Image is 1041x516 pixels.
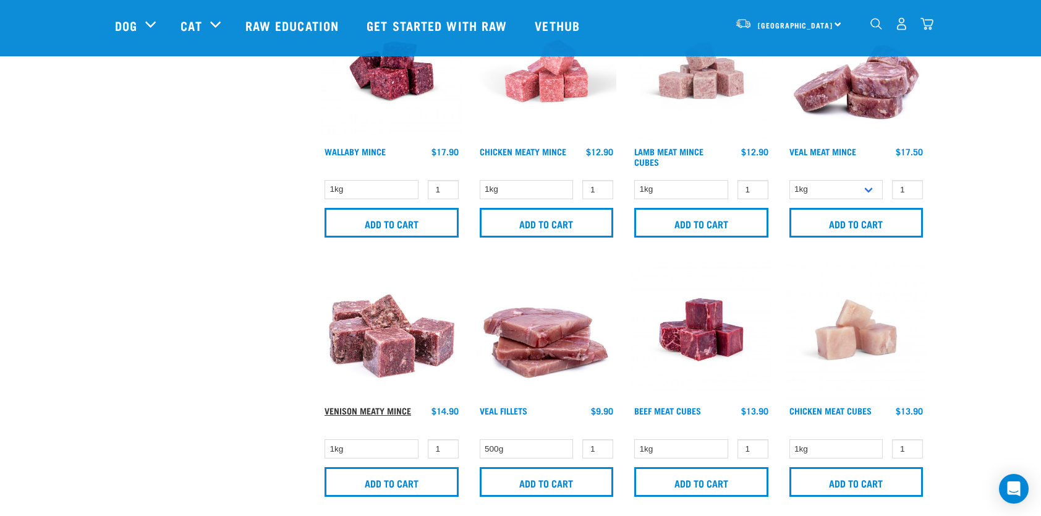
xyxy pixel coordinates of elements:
a: Vethub [522,1,595,50]
input: Add to cart [789,467,924,497]
input: 1 [582,180,613,199]
input: 1 [737,180,768,199]
div: $13.90 [896,406,923,416]
a: Beef Meat Cubes [634,408,701,413]
a: Dog [115,16,137,35]
img: 1117 Venison Meat Mince 01 [321,260,462,400]
input: 1 [892,439,923,458]
div: $12.90 [586,147,613,157]
span: [GEOGRAPHIC_DATA] [758,23,833,27]
img: user.png [895,17,908,30]
img: Stack Of Raw Veal Fillets [477,260,617,400]
img: home-icon@2x.png [920,17,933,30]
div: $9.90 [591,406,613,416]
input: Add to cart [789,208,924,238]
img: van-moving.png [735,18,752,29]
input: 1 [428,439,459,458]
a: Venison Meaty Mince [325,408,411,413]
div: $12.90 [741,147,768,157]
input: 1 [582,439,613,458]
input: Add to cart [634,467,768,497]
a: Cat [181,16,202,35]
img: Lamb Meat Mince [631,1,771,141]
a: Veal Meat Mince [789,149,856,153]
input: 1 [428,180,459,199]
img: Chicken Meaty Mince [477,1,617,141]
img: Beef Meat Cubes 1669 [631,260,771,400]
input: Add to cart [480,467,614,497]
input: Add to cart [480,208,614,238]
img: 1160 Veal Meat Mince Medallions 01 [786,1,927,141]
a: Chicken Meaty Mince [480,149,566,153]
a: Chicken Meat Cubes [789,408,872,413]
div: $13.90 [741,406,768,416]
a: Raw Education [233,1,354,50]
input: Add to cart [325,467,459,497]
img: Chicken meat [786,260,927,400]
div: $14.90 [431,406,459,416]
img: Wallaby Mince 1675 [321,1,462,141]
div: $17.90 [431,147,459,157]
a: Get started with Raw [354,1,522,50]
img: home-icon-1@2x.png [870,18,882,30]
div: $17.50 [896,147,923,157]
div: Open Intercom Messenger [999,474,1029,504]
input: 1 [737,439,768,458]
input: 1 [892,180,923,199]
a: Veal Fillets [480,408,527,413]
input: Add to cart [325,208,459,238]
input: Add to cart [634,208,768,238]
a: Wallaby Mince [325,149,386,153]
a: Lamb Meat Mince Cubes [634,149,703,163]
